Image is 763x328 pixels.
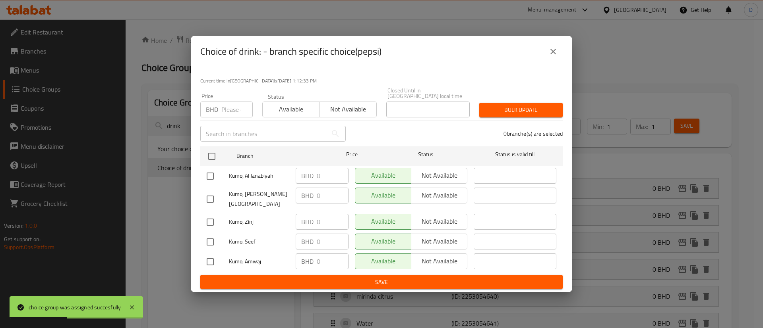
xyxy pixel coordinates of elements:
[229,257,289,267] span: Kumo, Amwaj
[200,275,563,290] button: Save
[301,217,314,226] p: BHD
[200,77,563,84] p: Current time in [GEOGRAPHIC_DATA] is [DATE] 1:12:33 PM
[317,188,349,203] input: Please enter price
[319,102,376,117] button: Not available
[325,150,378,159] span: Price
[262,102,320,117] button: Available
[29,303,121,312] div: choice group was assigned succesfully
[301,237,314,246] p: BHD
[206,105,218,114] p: BHD
[317,214,349,230] input: Please enter price
[200,45,381,58] h2: Choice of drink: - branch specific choice(pepsi)
[229,171,289,181] span: Kumo, Al Janabiyah
[317,168,349,184] input: Please enter price
[544,42,563,61] button: close
[486,105,556,115] span: Bulk update
[479,103,563,117] button: Bulk update
[301,257,314,266] p: BHD
[229,237,289,247] span: Kumo, Seef
[301,171,314,180] p: BHD
[385,150,467,159] span: Status
[301,191,314,200] p: BHD
[317,234,349,249] input: Please enter price
[207,277,556,287] span: Save
[200,126,327,142] input: Search in branches
[229,189,289,209] span: Kumo, [PERSON_NAME] [GEOGRAPHIC_DATA]
[474,150,556,159] span: Status is valid till
[229,217,289,227] span: Kumo, Zinj
[221,102,253,117] input: Please enter price
[323,104,373,115] span: Not available
[504,130,563,138] p: 0 branche(s) are selected
[266,104,316,115] span: Available
[236,151,319,161] span: Branch
[317,253,349,269] input: Please enter price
